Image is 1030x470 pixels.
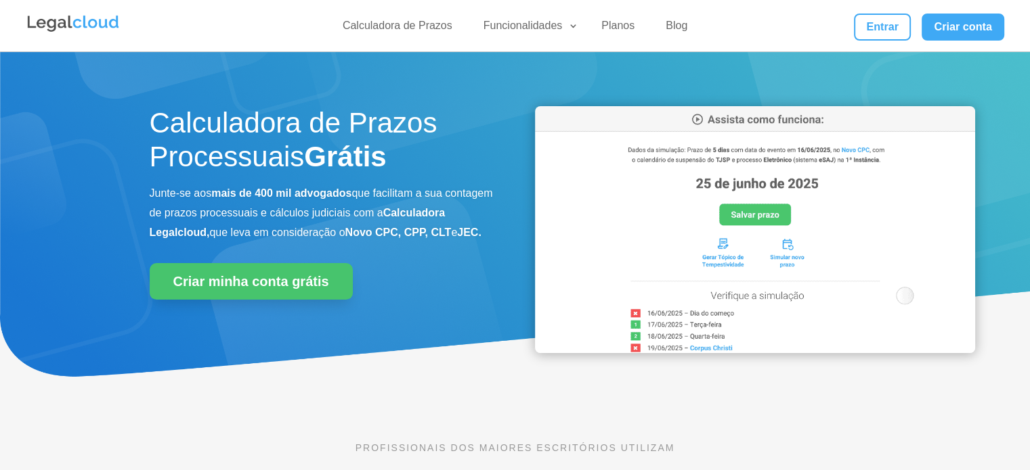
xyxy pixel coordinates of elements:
img: Calculadora de Prazos Processuais da Legalcloud [535,106,975,353]
a: Calculadora de Prazos [335,19,460,39]
b: Calculadora Legalcloud, [150,207,446,238]
a: Criar minha conta grátis [150,263,353,300]
b: JEC. [457,227,481,238]
a: Calculadora de Prazos Processuais da Legalcloud [535,344,975,355]
strong: Grátis [304,141,386,172]
h1: Calculadora de Prazos Processuais [150,106,495,181]
a: Blog [658,19,695,39]
a: Logo da Legalcloud [26,24,121,36]
p: Junte-se aos que facilitam a sua contagem de prazos processuais e cálculos judiciais com a que le... [150,184,495,242]
p: PROFISSIONAIS DOS MAIORES ESCRITÓRIOS UTILIZAM [150,440,881,455]
b: mais de 400 mil advogados [211,187,351,199]
img: Legalcloud Logo [26,14,121,34]
a: Criar conta [922,14,1004,41]
b: Novo CPC, CPP, CLT [345,227,452,238]
a: Entrar [854,14,911,41]
a: Planos [593,19,643,39]
a: Funcionalidades [475,19,579,39]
